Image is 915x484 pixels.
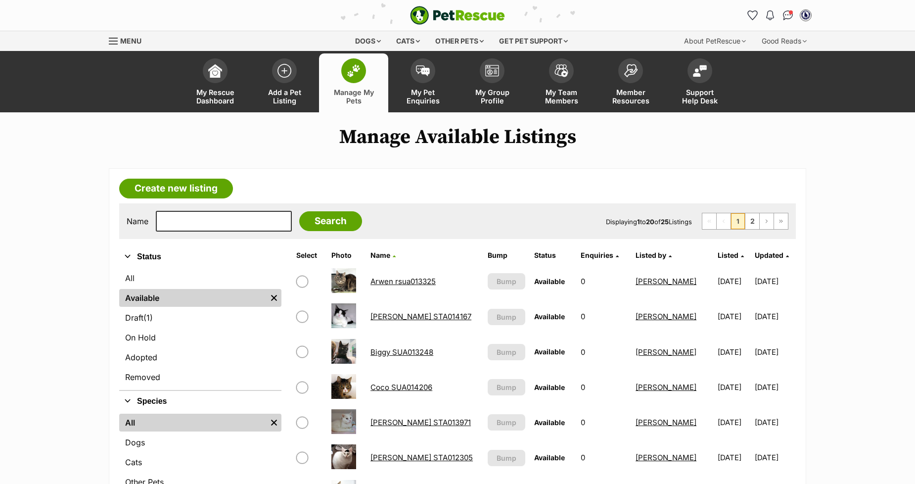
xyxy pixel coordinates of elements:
[428,31,491,51] div: Other pets
[119,179,233,198] a: Create new listing
[801,10,811,20] img: Alison Thompson profile pic
[319,53,388,112] a: Manage My Pets
[527,53,596,112] a: My Team Members
[331,88,376,105] span: Manage My Pets
[370,251,390,259] span: Name
[488,379,525,395] button: Bump
[370,251,396,259] a: Name
[119,309,281,327] a: Draft
[596,53,665,112] a: Member Resources
[127,217,148,226] label: Name
[702,213,716,229] span: First page
[410,6,505,25] img: logo-e224e6f780fb5917bec1dbf3a21bbac754714ae5b6737aabdf751b685950b380.svg
[636,312,696,321] a: [PERSON_NAME]
[731,213,745,229] span: Page 1
[665,53,734,112] a: Support Help Desk
[488,344,525,360] button: Bump
[608,88,653,105] span: Member Resources
[646,218,654,226] strong: 20
[119,250,281,263] button: Status
[780,7,796,23] a: Conversations
[534,312,565,321] span: Available
[470,88,514,105] span: My Group Profile
[755,251,789,259] a: Updated
[714,370,754,404] td: [DATE]
[485,65,499,77] img: group-profile-icon-3fa3cf56718a62981997c0bc7e787c4b2cf8bcc04b72c1350f741eb67cf2f40e.svg
[119,414,267,432] a: All
[488,414,525,431] button: Bump
[581,251,619,259] a: Enquiries
[267,414,281,432] a: Remove filter
[577,264,631,298] td: 0
[636,251,672,259] a: Listed by
[492,31,575,51] div: Get pet support
[488,450,525,466] button: Bump
[370,418,471,427] a: [PERSON_NAME] STA013971
[534,347,565,356] span: Available
[714,335,754,369] td: [DATE]
[714,299,754,334] td: [DATE]
[636,418,696,427] a: [PERSON_NAME]
[119,395,281,408] button: Species
[143,312,153,324] span: (1)
[636,383,696,392] a: [PERSON_NAME]
[497,312,516,322] span: Bump
[119,348,281,366] a: Adopted
[534,418,565,427] span: Available
[119,267,281,390] div: Status
[539,88,584,105] span: My Team Members
[497,382,516,392] span: Bump
[636,277,696,286] a: [PERSON_NAME]
[119,329,281,346] a: On Hold
[267,289,281,307] a: Remove filter
[755,440,795,475] td: [DATE]
[299,211,362,231] input: Search
[636,453,696,462] a: [PERSON_NAME]
[109,31,148,49] a: Menu
[348,31,388,51] div: Dogs
[577,370,631,404] td: 0
[636,347,696,357] a: [PERSON_NAME]
[488,273,525,290] button: Bump
[755,370,795,404] td: [DATE]
[292,247,326,263] th: Select
[534,383,565,391] span: Available
[762,7,778,23] button: Notifications
[119,368,281,386] a: Removed
[208,64,222,78] img: dashboard-icon-eb2f2d2d3e046f16d808141f083e7271f6b2e854fb5c12c21221c1fb7104beca.svg
[606,218,692,226] span: Displaying to of Listings
[119,453,281,471] a: Cats
[636,251,666,259] span: Listed by
[534,277,565,286] span: Available
[717,213,731,229] span: Previous page
[714,440,754,475] td: [DATE]
[370,312,471,321] a: [PERSON_NAME] STA014167
[119,269,281,287] a: All
[497,347,516,357] span: Bump
[718,251,744,259] a: Listed
[774,213,788,229] a: Last page
[755,335,795,369] td: [DATE]
[581,251,613,259] span: translation missing: en.admin.listings.index.attributes.enquiries
[755,251,783,259] span: Updated
[577,440,631,475] td: 0
[410,6,505,25] a: PetRescue
[744,7,760,23] a: Favourites
[534,453,565,462] span: Available
[678,88,722,105] span: Support Help Desk
[783,10,793,20] img: chat-41dd97257d64d25036548639549fe6c8038ab92f7586957e7f3b1b290dea8141.svg
[120,37,141,45] span: Menu
[624,64,638,77] img: member-resources-icon-8e73f808a243e03378d46382f2149f9095a855e16c252ad45f914b54edf8863c.svg
[181,53,250,112] a: My Rescue Dashboard
[277,64,291,78] img: add-pet-listing-icon-0afa8454b4691262ce3f59096e99ab1cd57d4a30225e0717b998d2c9b9846f56.svg
[250,53,319,112] a: Add a Pet Listing
[755,299,795,334] td: [DATE]
[497,276,516,287] span: Bump
[370,383,432,392] a: Coco SUA014206
[714,264,754,298] td: [DATE]
[714,405,754,439] td: [DATE]
[637,218,640,226] strong: 1
[766,10,774,20] img: notifications-46538b983faf8c2785f20acdc204bb7945ddae34d4c08c2a6579f10ce5e182be.svg
[370,277,436,286] a: Arwen rsua013325
[755,405,795,439] td: [DATE]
